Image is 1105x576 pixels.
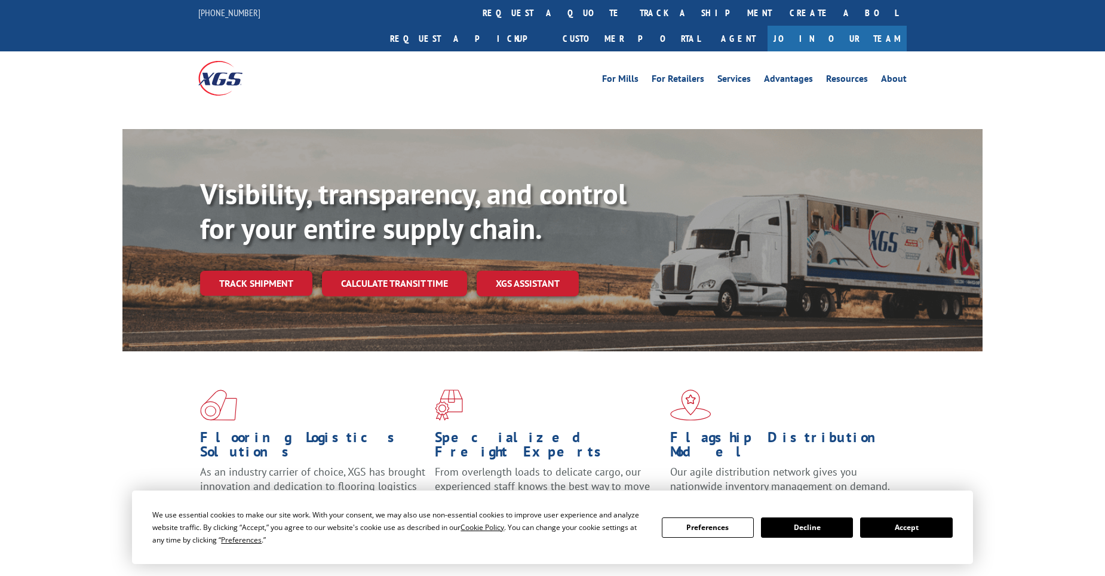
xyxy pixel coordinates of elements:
a: XGS ASSISTANT [477,271,579,296]
b: Visibility, transparency, and control for your entire supply chain. [200,175,627,247]
h1: Flagship Distribution Model [670,430,896,465]
a: For Mills [602,74,639,87]
a: [PHONE_NUMBER] [198,7,260,19]
div: Cookie Consent Prompt [132,491,973,564]
button: Decline [761,517,853,538]
span: As an industry carrier of choice, XGS has brought innovation and dedication to flooring logistics... [200,465,425,507]
img: xgs-icon-total-supply-chain-intelligence-red [200,390,237,421]
span: Preferences [221,535,262,545]
a: Join Our Team [768,26,907,51]
h1: Specialized Freight Experts [435,430,661,465]
h1: Flooring Logistics Solutions [200,430,426,465]
button: Accept [860,517,952,538]
span: Our agile distribution network gives you nationwide inventory management on demand. [670,465,890,493]
button: Preferences [662,517,754,538]
a: Resources [826,74,868,87]
a: Request a pickup [381,26,554,51]
a: Track shipment [200,271,312,296]
a: Customer Portal [554,26,709,51]
a: Services [717,74,751,87]
div: We use essential cookies to make our site work. With your consent, we may also use non-essential ... [152,508,647,546]
a: About [881,74,907,87]
a: For Retailers [652,74,704,87]
span: Cookie Policy [461,522,504,532]
img: xgs-icon-flagship-distribution-model-red [670,390,711,421]
p: From overlength loads to delicate cargo, our experienced staff knows the best way to move your fr... [435,465,661,518]
a: Advantages [764,74,813,87]
a: Calculate transit time [322,271,467,296]
img: xgs-icon-focused-on-flooring-red [435,390,463,421]
a: Agent [709,26,768,51]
